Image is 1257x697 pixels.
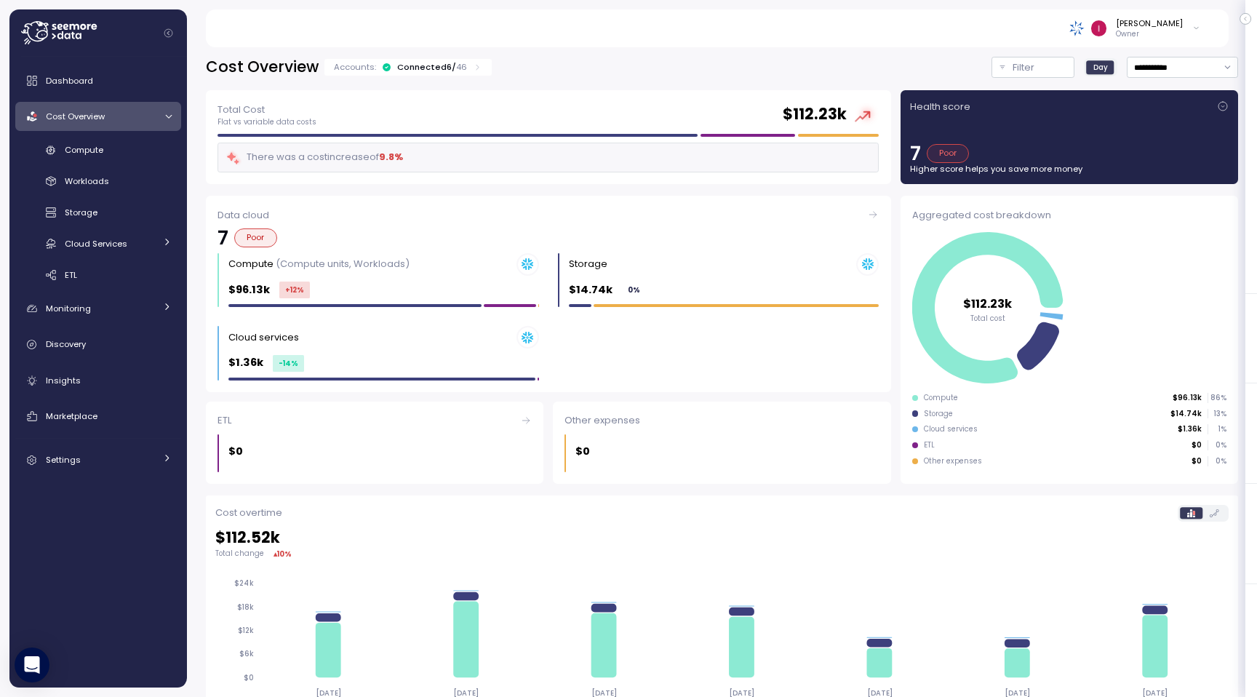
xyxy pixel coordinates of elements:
[15,648,49,682] div: Open Intercom Messenger
[15,102,181,131] a: Cost Overview
[1208,456,1226,466] p: 0 %
[46,454,81,466] span: Settings
[218,208,879,223] div: Data cloud
[783,104,847,125] h2: $ 112.23k
[1173,393,1202,403] p: $96.13k
[324,59,492,76] div: Accounts:Connected6/46
[218,413,532,428] div: ETL
[279,282,310,298] div: +12 %
[924,409,953,419] div: Storage
[228,257,410,271] div: Compute
[15,330,181,359] a: Discovery
[273,355,304,372] div: -14 %
[228,354,263,371] p: $1.36k
[963,295,1013,311] tspan: $112.23k
[1116,17,1183,29] div: [PERSON_NAME]
[15,170,181,194] a: Workloads
[215,527,1229,549] h2: $ 112.52k
[334,61,376,73] p: Accounts:
[46,375,81,386] span: Insights
[1208,409,1226,419] p: 13 %
[215,549,264,559] p: Total change
[924,440,935,450] div: ETL
[238,626,254,635] tspan: $12k
[924,424,978,434] div: Cloud services
[910,163,1229,175] p: Higher score helps you save more money
[274,549,292,559] div: ▴
[15,294,181,323] a: Monitoring
[234,578,254,588] tspan: $24k
[397,61,467,73] div: Connected 6 /
[276,257,410,271] p: (Compute units, Workloads)
[15,231,181,255] a: Cloud Services
[1093,62,1108,73] span: Day
[228,330,299,345] div: Cloud services
[456,61,467,73] p: 46
[15,446,181,475] a: Settings
[239,649,254,658] tspan: $6k
[65,269,77,281] span: ETL
[924,456,982,466] div: Other expenses
[46,410,97,422] span: Marketplace
[218,117,316,127] p: Flat vs variable data costs
[910,100,970,114] p: Health score
[237,602,254,612] tspan: $18k
[226,149,403,166] div: There was a cost increase of
[1208,440,1226,450] p: 0 %
[46,338,86,350] span: Discovery
[228,282,270,298] p: $96.13k
[1091,20,1106,36] img: ACg8ocKLuhHFaZBJRg6H14Zm3JrTaqN1bnDy5ohLcNYWE-rfMITsOg=s96-c
[1013,60,1034,75] p: Filter
[569,257,607,271] div: Storage
[65,238,127,250] span: Cloud Services
[970,313,1005,322] tspan: Total cost
[46,111,105,122] span: Cost Overview
[215,506,282,520] p: Cost overtime
[991,57,1074,78] button: Filter
[277,549,292,559] div: 10 %
[1208,424,1226,434] p: 1 %
[1116,29,1183,39] p: Owner
[206,57,319,78] h2: Cost Overview
[65,175,109,187] span: Workloads
[218,228,228,247] p: 7
[15,201,181,225] a: Storage
[1208,393,1226,403] p: 86 %
[234,228,277,247] div: Poor
[379,150,403,164] div: 9.8 %
[15,366,181,395] a: Insights
[15,66,181,95] a: Dashboard
[218,103,316,117] p: Total Cost
[924,393,958,403] div: Compute
[912,208,1226,223] div: Aggregated cost breakdown
[1192,440,1202,450] p: $0
[927,144,970,163] div: Poor
[15,402,181,431] a: Marketplace
[1170,409,1202,419] p: $14.74k
[910,144,921,163] p: 7
[46,75,93,87] span: Dashboard
[244,673,254,682] tspan: $0
[228,443,243,460] p: $0
[46,303,91,314] span: Monitoring
[65,207,97,218] span: Storage
[159,28,177,39] button: Collapse navigation
[206,196,891,392] a: Data cloud7PoorCompute (Compute units, Workloads)$96.13k+12%Storage $14.74k0%Cloud services $1.36...
[1069,20,1085,36] img: 68790ce639d2d68da1992664.PNG
[15,138,181,162] a: Compute
[575,443,590,460] p: $0
[206,402,543,484] a: ETL$0
[622,282,646,298] div: 0 %
[564,413,879,428] div: Other expenses
[1192,456,1202,466] p: $0
[15,263,181,287] a: ETL
[1178,424,1202,434] p: $1.36k
[569,282,612,298] p: $14.74k
[65,144,103,156] span: Compute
